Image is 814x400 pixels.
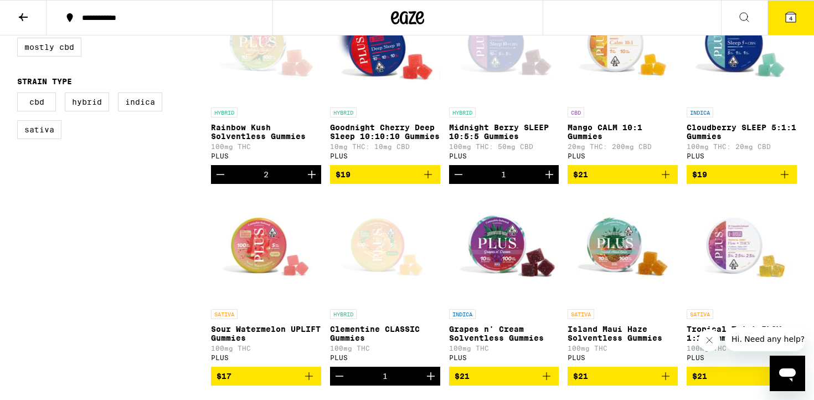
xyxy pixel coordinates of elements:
div: PLUS [211,152,321,160]
label: Hybrid [65,93,109,111]
span: 4 [789,15,792,22]
div: PLUS [568,354,678,361]
p: HYBRID [211,107,238,117]
a: Open page for Island Maui Haze Solventless Gummies from PLUS [568,193,678,367]
button: Increment [540,165,559,184]
button: Add to bag [449,367,559,386]
p: Grapes n' Cream Solventless Gummies [449,325,559,342]
label: Mostly CBD [17,38,81,57]
p: SATIVA [211,309,238,319]
div: PLUS [449,152,559,160]
p: Sour Watermelon UPLIFT Gummies [211,325,321,342]
div: PLUS [330,152,440,160]
span: $21 [573,372,588,381]
span: $17 [217,372,231,381]
button: 4 [767,1,814,35]
button: Add to bag [687,367,797,386]
button: Increment [421,367,440,386]
div: PLUS [568,152,678,160]
img: PLUS - Grapes n' Cream Solventless Gummies [449,193,559,304]
p: INDICA [449,309,476,319]
a: Open page for Grapes n' Cream Solventless Gummies from PLUS [449,193,559,367]
p: Rainbow Kush Solventless Gummies [211,123,321,141]
img: PLUS - Tropical Twist FLOW 1:1 Gummies [687,193,797,304]
p: Tropical Twist FLOW 1:1 Gummies [687,325,797,342]
iframe: 来自公司的消息 [725,327,805,351]
span: $21 [692,372,707,381]
label: Indica [118,93,162,111]
span: $21 [455,372,470,381]
p: SATIVA [568,309,594,319]
p: SATIVA [687,309,713,319]
div: 1 [501,170,506,179]
p: Midnight Berry SLEEP 10:5:5 Gummies [449,123,559,141]
button: Add to bag [568,367,678,386]
legend: Strain Type [17,77,72,86]
div: PLUS [449,354,559,361]
p: HYBRID [330,309,357,319]
div: PLUS [687,354,797,361]
button: Add to bag [330,165,440,184]
p: Cloudberry SLEEP 5:1:1 Gummies [687,123,797,141]
p: 100mg THC: 20mg CBD [687,143,797,150]
button: Decrement [211,165,230,184]
img: PLUS - Sour Watermelon UPLIFT Gummies [211,193,321,304]
p: 100mg THC [330,345,440,352]
div: PLUS [687,152,797,160]
div: 2 [264,170,269,179]
button: Increment [302,165,321,184]
span: $21 [573,170,588,179]
button: Decrement [449,165,468,184]
span: $19 [692,170,707,179]
p: 100mg THC [449,345,559,352]
p: 20mg THC: 200mg CBD [568,143,678,150]
p: Clementine CLASSIC Gummies [330,325,440,342]
div: PLUS [211,354,321,361]
p: 10mg THC: 10mg CBD [330,143,440,150]
p: 100mg THC [211,143,321,150]
p: Goodnight Cherry Deep Sleep 10:10:10 Gummies [330,123,440,141]
iframe: 启动消息传送窗口的按钮 [770,356,805,391]
div: 1 [383,372,388,381]
span: $19 [336,170,351,179]
p: CBD [568,107,584,117]
p: HYBRID [330,107,357,117]
p: Mango CALM 10:1 Gummies [568,123,678,141]
p: 100mg THC [687,345,797,352]
a: Open page for Clementine CLASSIC Gummies from PLUS [330,193,440,367]
a: Open page for Tropical Twist FLOW 1:1 Gummies from PLUS [687,193,797,367]
iframe: 关闭消息 [698,329,720,351]
label: Sativa [17,120,61,139]
p: 100mg THC [211,345,321,352]
p: HYBRID [449,107,476,117]
button: Decrement [330,367,349,386]
a: Open page for Sour Watermelon UPLIFT Gummies from PLUS [211,193,321,367]
p: Island Maui Haze Solventless Gummies [568,325,678,342]
p: 100mg THC: 50mg CBD [449,143,559,150]
button: Add to bag [687,165,797,184]
img: PLUS - Island Maui Haze Solventless Gummies [568,193,678,304]
label: CBD [17,93,56,111]
p: 100mg THC [568,345,678,352]
div: PLUS [330,354,440,361]
p: INDICA [687,107,713,117]
button: Add to bag [568,165,678,184]
button: Add to bag [211,367,321,386]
